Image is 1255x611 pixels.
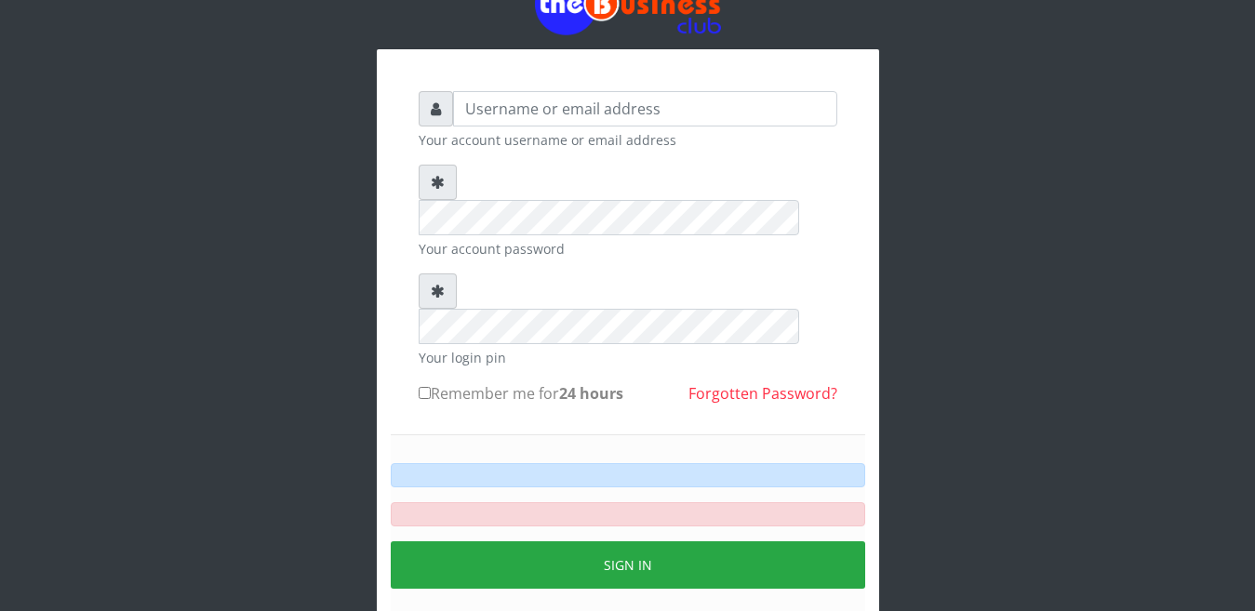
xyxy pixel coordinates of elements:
[419,348,837,367] small: Your login pin
[419,387,431,399] input: Remember me for24 hours
[688,383,837,404] a: Forgotten Password?
[559,383,623,404] b: 24 hours
[419,130,837,150] small: Your account username or email address
[419,382,623,405] label: Remember me for
[453,91,837,126] input: Username or email address
[391,541,865,589] button: Sign in
[419,239,837,259] small: Your account password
